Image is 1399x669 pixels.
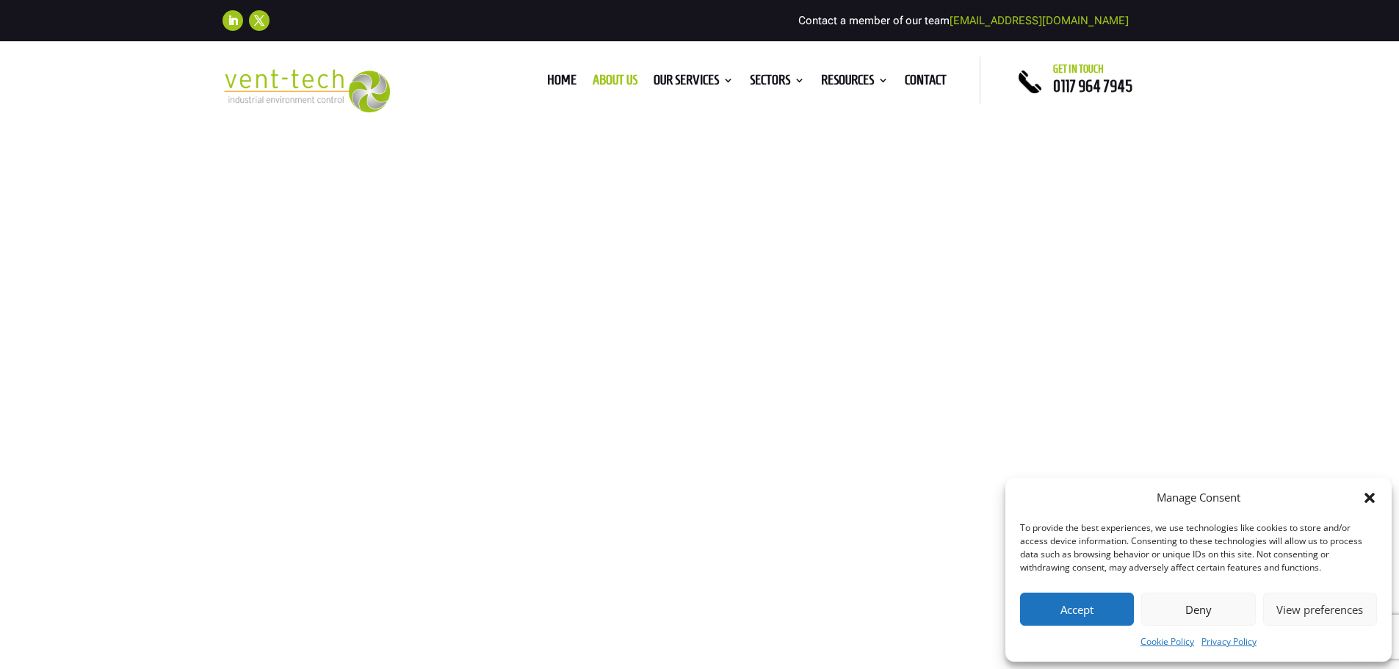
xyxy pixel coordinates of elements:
[950,14,1129,27] a: [EMAIL_ADDRESS][DOMAIN_NAME]
[547,75,576,91] a: Home
[1141,593,1255,626] button: Deny
[750,75,805,91] a: Sectors
[1362,491,1377,505] div: Close dialog
[1140,633,1194,651] a: Cookie Policy
[1201,633,1257,651] a: Privacy Policy
[223,10,243,31] a: Follow on LinkedIn
[821,75,889,91] a: Resources
[1263,593,1377,626] button: View preferences
[1157,489,1240,507] div: Manage Consent
[905,75,947,91] a: Contact
[1020,521,1375,574] div: To provide the best experiences, we use technologies like cookies to store and/or access device i...
[1053,77,1132,95] a: 0117 964 7945
[249,10,270,31] a: Follow on X
[1020,593,1134,626] button: Accept
[1053,63,1104,75] span: Get in touch
[798,14,1129,27] span: Contact a member of our team
[223,69,391,112] img: 2023-09-27T08_35_16.549ZVENT-TECH---Clear-background
[654,75,734,91] a: Our Services
[593,75,637,91] a: About us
